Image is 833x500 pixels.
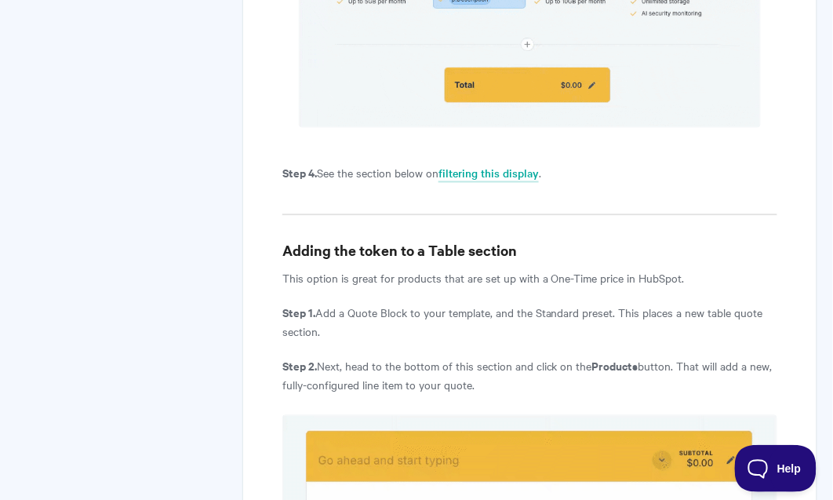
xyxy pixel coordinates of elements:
[282,164,777,183] p: See the section below on .
[282,304,777,341] p: Add a Quote Block to your template, and the Standard preset. This places a new table quote section.
[735,445,817,492] iframe: Toggle Customer Support
[282,165,317,181] strong: Step 4.
[592,358,638,374] strong: Products
[282,269,777,288] p: This option is great for products that are set up with a One-Time price in HubSpot.
[438,166,539,183] a: filtering this display
[282,357,777,395] p: Next, head to the bottom of this section and click on the button. That will add a new, fully-conf...
[282,305,315,321] strong: Step 1.
[282,358,317,374] strong: Step 2.
[282,240,777,262] h3: Adding the token to a Table section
